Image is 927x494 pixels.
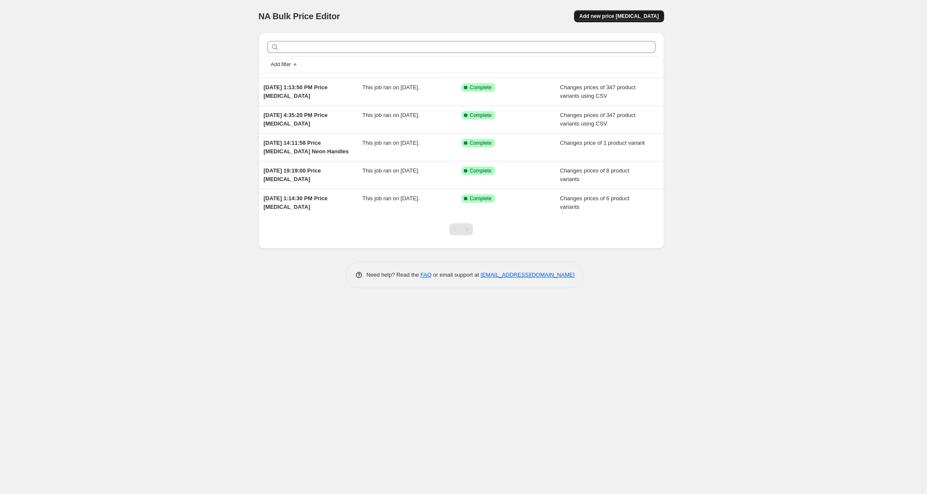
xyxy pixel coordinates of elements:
span: Need help? Read the [367,272,421,278]
span: [DATE] 1:13:50 PM Price [MEDICAL_DATA] [264,84,328,99]
span: Changes prices of 347 product variants using CSV [560,84,635,99]
span: Changes prices of 347 product variants using CSV [560,112,635,127]
span: This job ran on [DATE]. [362,112,420,118]
span: [DATE] 4:35:20 PM Price [MEDICAL_DATA] [264,112,328,127]
span: Complete [470,112,492,119]
span: This job ran on [DATE]. [362,84,420,91]
span: Complete [470,195,492,202]
span: or email support at [431,272,481,278]
span: Complete [470,167,492,174]
span: Changes price of 1 product variant [560,140,645,146]
span: [DATE] 14:11:58 Price [MEDICAL_DATA] Neon Handles [264,140,349,155]
button: Add new price [MEDICAL_DATA] [574,10,664,22]
span: Changes prices of 8 product variants [560,167,630,182]
a: FAQ [420,272,431,278]
span: [DATE] 19:19:00 Price [MEDICAL_DATA] [264,167,321,182]
span: [DATE] 1:14:30 PM Price [MEDICAL_DATA] [264,195,328,210]
span: NA Bulk Price Editor [259,12,340,21]
span: This job ran on [DATE]. [362,195,420,202]
span: Add new price [MEDICAL_DATA] [579,13,659,20]
a: [EMAIL_ADDRESS][DOMAIN_NAME] [481,272,574,278]
span: Changes prices of 6 product variants [560,195,630,210]
span: This job ran on [DATE]. [362,140,420,146]
button: Add filter [267,59,301,70]
span: This job ran on [DATE]. [362,167,420,174]
span: Add filter [271,61,291,68]
nav: Pagination [449,223,473,235]
span: Complete [470,140,492,146]
span: Complete [470,84,492,91]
